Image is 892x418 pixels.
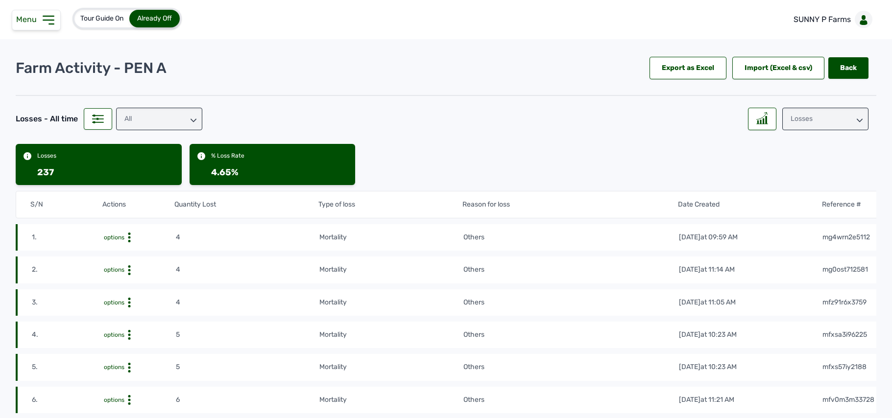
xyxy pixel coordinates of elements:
div: [DATE] [679,265,735,275]
td: Others [463,395,678,405]
span: Already Off [137,14,172,23]
td: 5 [175,329,319,340]
div: Losses [37,152,56,160]
th: Quantity Lost [174,199,318,210]
span: at 11:14 AM [700,265,735,274]
td: Others [463,329,678,340]
td: mortality [319,264,463,275]
span: Menu [16,15,41,24]
div: Export as Excel [650,57,726,79]
td: Others [463,264,678,275]
td: 4. [31,329,103,340]
p: Farm Activity - PEN A [16,59,167,77]
div: Import (Excel & csv) [732,57,824,79]
td: Others [463,362,678,372]
div: [DATE] [679,232,738,242]
th: Reason for loss [462,199,678,210]
div: [DATE] [679,298,736,307]
div: Losses - All time [16,113,78,125]
td: mortality [319,395,463,405]
div: Losses [782,108,868,130]
td: Others [463,232,678,243]
div: [DATE] [679,395,734,405]
div: [DATE] [679,330,737,340]
td: 1. [31,232,103,243]
div: [DATE] [679,362,737,372]
span: Tour Guide On [80,14,123,23]
div: All [116,108,202,130]
span: options [104,234,124,241]
span: options [104,396,124,403]
span: at 10:23 AM [700,330,737,339]
div: % Loss Rate [211,152,244,160]
span: at 11:05 AM [700,298,736,306]
span: at 09:59 AM [700,233,738,241]
div: 237 [37,165,54,179]
th: Type of loss [318,199,462,210]
td: mortality [319,362,463,372]
td: 5. [31,362,103,372]
td: 4 [175,297,319,308]
span: options [104,331,124,338]
td: 4 [175,264,319,275]
td: mortality [319,329,463,340]
th: S/N [30,199,102,210]
span: at 11:21 AM [700,395,734,404]
td: 6 [175,395,319,405]
span: options [104,266,124,273]
a: Back [828,57,868,79]
span: options [104,364,124,371]
td: 3. [31,297,103,308]
td: mortality [319,297,463,308]
td: 6. [31,395,103,405]
a: SUNNY P Farms [786,6,876,33]
th: Actions [102,199,174,210]
td: mortality [319,232,463,243]
span: at 10:23 AM [700,363,737,371]
span: options [104,299,124,306]
p: SUNNY P Farms [794,14,851,25]
td: 5 [175,362,319,372]
td: 4 [175,232,319,243]
div: 4.65% [211,165,239,179]
th: Date Created [677,199,821,210]
td: Others [463,297,678,308]
td: 2. [31,264,103,275]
